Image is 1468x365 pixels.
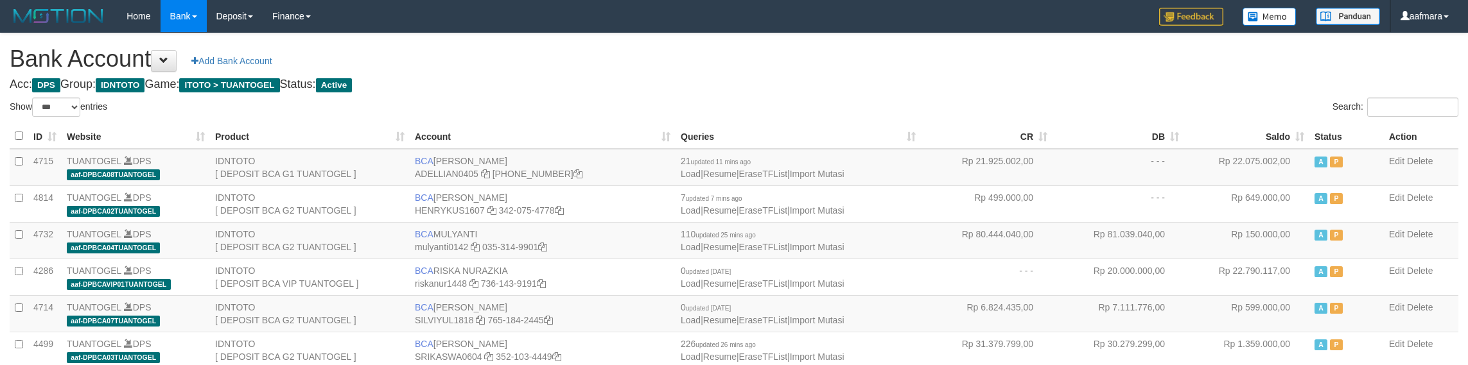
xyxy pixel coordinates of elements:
span: | | | [681,302,844,325]
span: 21 [681,156,751,166]
th: Product: activate to sort column ascending [210,124,410,149]
select: Showentries [32,98,80,117]
td: DPS [62,222,210,259]
a: Delete [1407,229,1433,239]
span: Active [1315,193,1327,204]
td: Rp 6.824.435,00 [921,295,1053,332]
span: | | | [681,266,844,289]
a: Copy 7651842445 to clipboard [544,315,553,325]
span: Active [1315,157,1327,167]
a: Resume [703,169,737,179]
span: BCA [415,156,433,166]
span: BCA [415,192,433,203]
td: Rp 599.000,00 [1184,295,1309,332]
td: Rp 20.000.000,00 [1053,259,1184,295]
a: TUANTOGEL [67,156,121,166]
td: DPS [62,149,210,186]
span: | | | [681,229,844,252]
a: Delete [1407,339,1433,349]
td: 4715 [28,149,62,186]
span: updated [DATE] [686,305,731,312]
a: Import Mutasi [790,242,844,252]
th: Status [1309,124,1384,149]
a: Edit [1389,339,1404,349]
a: Delete [1407,192,1433,203]
span: Active [1315,230,1327,241]
a: Edit [1389,229,1404,239]
img: panduan.png [1316,8,1380,25]
span: Active [1315,303,1327,314]
td: RISKA NURAZKIA 736-143-9191 [410,259,676,295]
td: DPS [62,259,210,295]
a: Import Mutasi [790,169,844,179]
h1: Bank Account [10,46,1458,72]
a: Import Mutasi [790,205,844,216]
td: IDNTOTO [ DEPOSIT BCA G1 TUANTOGEL ] [210,149,410,186]
td: [PERSON_NAME] 765-184-2445 [410,295,676,332]
a: Copy 7361439191 to clipboard [537,278,546,289]
a: Load [681,205,701,216]
td: 4286 [28,259,62,295]
td: Rp 649.000,00 [1184,185,1309,222]
td: IDNTOTO [ DEPOSIT BCA G2 TUANTOGEL ] [210,185,410,222]
a: TUANTOGEL [67,339,121,349]
span: IDNTOTO [96,78,144,92]
th: Action [1384,124,1458,149]
th: CR: activate to sort column ascending [921,124,1053,149]
td: 4732 [28,222,62,259]
a: riskanur1448 [415,278,467,289]
span: 0 [681,302,731,312]
span: updated 7 mins ago [686,195,742,202]
a: Resume [703,352,737,362]
span: Active [1315,266,1327,277]
h4: Acc: Group: Game: Status: [10,78,1458,91]
input: Search: [1367,98,1458,117]
a: Add Bank Account [183,50,280,72]
th: Queries: activate to sort column ascending [676,124,921,149]
a: EraseTFList [739,205,787,216]
span: Paused [1330,303,1343,314]
img: Feedback.jpg [1159,8,1223,26]
td: DPS [62,185,210,222]
span: Paused [1330,339,1343,350]
th: ID: activate to sort column ascending [28,124,62,149]
a: EraseTFList [739,169,787,179]
td: Rp 7.111.776,00 [1053,295,1184,332]
span: Paused [1330,266,1343,277]
span: aaf-DPBCAVIP01TUANTOGEL [67,279,171,290]
a: TUANTOGEL [67,302,121,312]
td: [PERSON_NAME] 342-075-4778 [410,185,676,222]
td: - - - [921,259,1053,295]
a: Copy SRIKASWA0604 to clipboard [484,352,493,362]
a: Import Mutasi [790,352,844,362]
a: Edit [1389,156,1404,166]
span: ITOTO > TUANTOGEL [179,78,279,92]
span: Paused [1330,230,1343,241]
a: EraseTFList [739,315,787,325]
td: Rp 21.925.002,00 [921,149,1053,186]
td: 4714 [28,295,62,332]
img: MOTION_logo.png [10,6,107,26]
a: Copy riskanur1448 to clipboard [469,278,478,289]
span: DPS [32,78,60,92]
label: Search: [1333,98,1458,117]
a: mulyanti0142 [415,242,468,252]
a: Load [681,315,701,325]
a: EraseTFList [739,352,787,362]
span: 0 [681,266,731,276]
span: aaf-DPBCA02TUANTOGEL [67,206,160,217]
span: Active [316,78,353,92]
a: Copy HENRYKUS1607 to clipboard [487,205,496,216]
td: - - - [1053,185,1184,222]
a: Load [681,278,701,289]
a: Resume [703,205,737,216]
td: MULYANTI 035-314-9901 [410,222,676,259]
label: Show entries [10,98,107,117]
a: Load [681,352,701,362]
a: Edit [1389,192,1404,203]
a: Resume [703,278,737,289]
td: Rp 81.039.040,00 [1053,222,1184,259]
span: | | | [681,339,844,362]
span: updated 26 mins ago [695,341,755,348]
span: 7 [681,192,742,203]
